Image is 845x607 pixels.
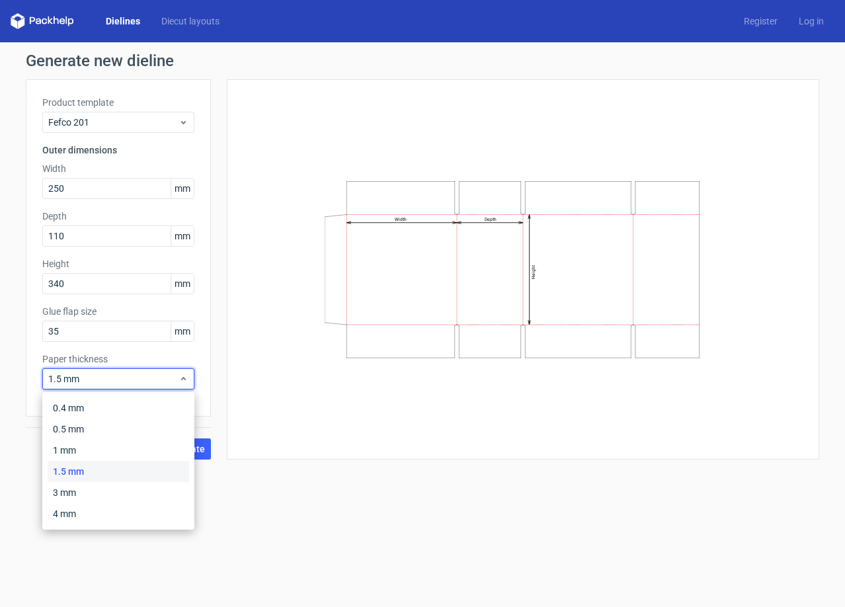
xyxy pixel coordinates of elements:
div: 0.5 mm [48,419,189,440]
div: 3 mm [48,482,189,503]
text: Width [395,217,407,222]
div: 1.5 mm [48,461,189,482]
label: Paper thickness [42,352,194,366]
span: Fefco 201 [48,116,179,129]
span: mm [171,226,194,246]
a: Register [733,15,788,28]
span: mm [171,321,194,341]
h1: Generate new dieline [26,53,819,69]
text: Height [531,265,536,279]
a: Log in [788,15,834,28]
label: Product template [42,96,194,109]
label: Glue flap size [42,305,194,318]
span: mm [171,179,194,198]
h3: Outer dimensions [42,143,194,157]
div: 1 mm [48,440,189,461]
a: Diecut layouts [151,15,230,28]
a: Dielines [95,15,151,28]
span: mm [171,274,194,294]
label: Depth [42,210,194,223]
div: 0.4 mm [48,397,189,419]
span: 1.5 mm [48,372,179,385]
label: Height [42,257,194,270]
div: 4 mm [48,503,189,524]
text: Depth [485,217,497,222]
label: Width [42,162,194,175]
